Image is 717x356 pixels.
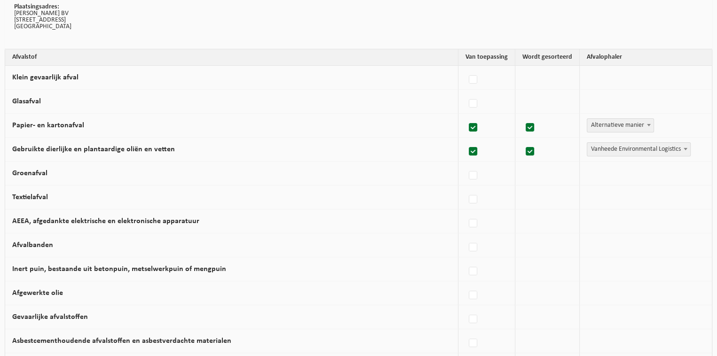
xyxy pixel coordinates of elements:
[5,49,458,66] th: Afvalstof
[587,143,690,156] span: Vanheede Environmental Logistics
[12,289,63,297] label: Afgewerkte olie
[12,265,226,273] label: Inert puin, bestaande uit betonpuin, metselwerkpuin of mengpuin
[12,122,84,129] label: Papier- en kartonafval
[515,49,580,66] th: Wordt gesorteerd
[12,241,53,249] label: Afvalbanden
[12,193,48,201] label: Textielafval
[587,119,654,132] span: Alternatieve manier
[12,74,79,81] label: Klein gevaarlijk afval
[458,49,515,66] th: Van toepassing
[587,118,654,132] span: Alternatieve manier
[12,98,41,105] label: Glasafval
[587,142,691,156] span: Vanheede Environmental Logistics
[12,217,199,225] label: AEEA, afgedankte elektrische en elektronische apparatuur
[12,337,231,345] label: Asbestcementhoudende afvalstoffen en asbestverdachte materialen
[12,170,47,177] label: Groenafval
[580,49,712,66] th: Afvalophaler
[12,313,88,321] label: Gevaarlijke afvalstoffen
[14,4,703,30] p: [PERSON_NAME] BV [STREET_ADDRESS] [GEOGRAPHIC_DATA]
[12,146,175,153] label: Gebruikte dierlijke en plantaardige oliën en vetten
[14,3,59,10] strong: Plaatsingsadres:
